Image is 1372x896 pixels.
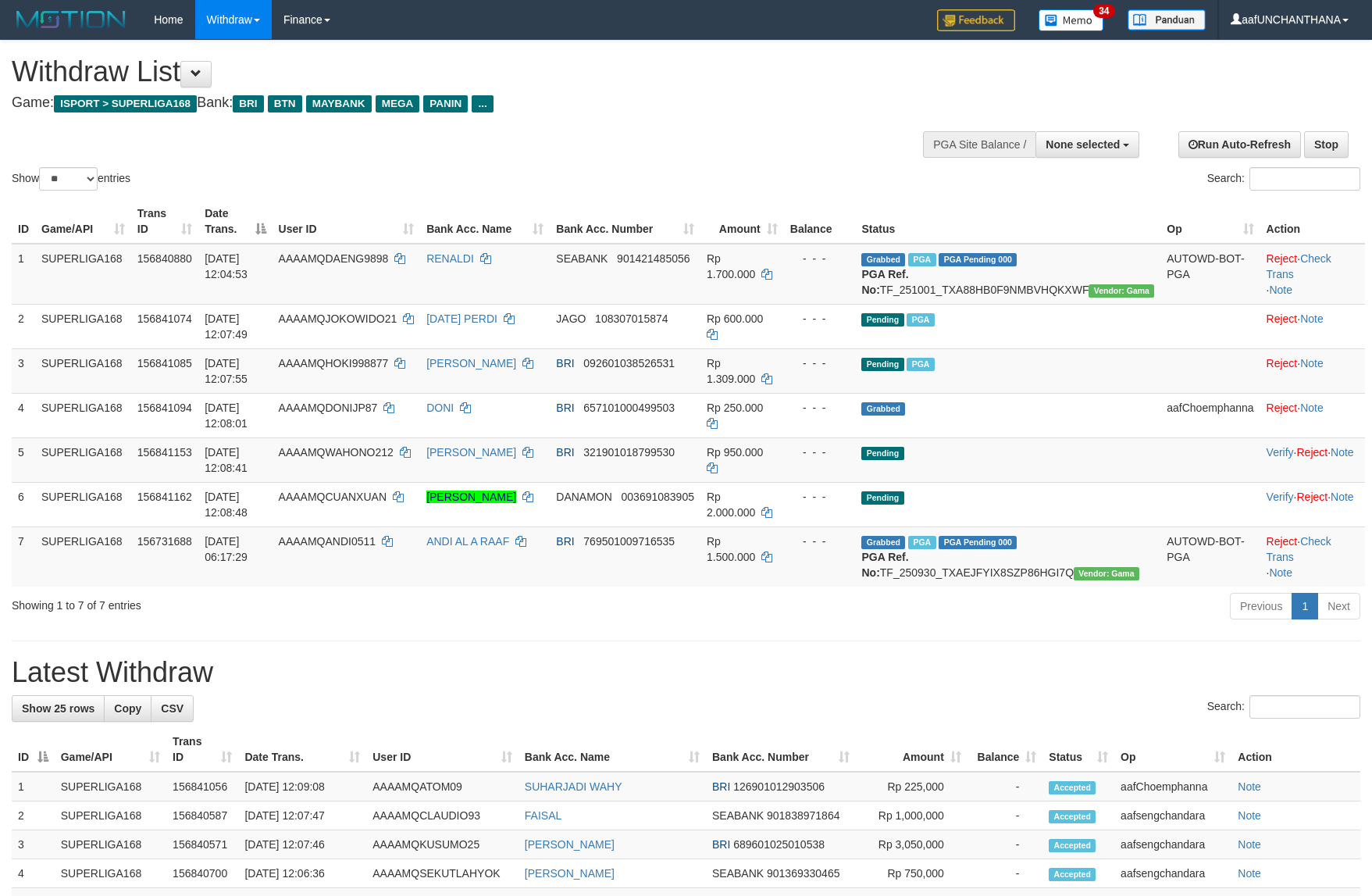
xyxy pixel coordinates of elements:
[55,727,166,772] th: Game/API: activate to sort column ascending
[712,809,764,822] span: SEABANK
[273,199,421,244] th: User ID: activate to sort column ascending
[1035,131,1139,158] button: None selected
[198,199,272,244] th: Date Trans.: activate to sort column descending
[55,859,166,888] td: SUPERLIGA168
[790,489,850,505] div: - - -
[166,859,238,888] td: 156840700
[707,491,755,519] span: Rp 2.000.000
[205,312,248,341] span: [DATE] 12:07:49
[137,252,192,265] span: 156840880
[1260,482,1365,527] td: · ·
[1046,138,1120,151] span: None selected
[861,402,905,416] span: Grabbed
[151,695,194,722] a: CSV
[733,838,825,851] span: Copy 689601025010538 to clipboard
[856,830,968,859] td: Rp 3,050,000
[420,199,550,244] th: Bank Acc. Name: activate to sort column ascending
[12,801,55,830] td: 2
[525,780,622,793] a: SUHARJADI WAHY
[1238,780,1261,793] a: Note
[366,801,519,830] td: AAAAMQCLAUDIO93
[12,772,55,801] td: 1
[617,252,690,265] span: Copy 901421485056 to clipboard
[1093,4,1114,18] span: 34
[1178,131,1301,158] a: Run Auto-Refresh
[1267,357,1298,369] a: Reject
[35,527,131,587] td: SUPERLIGA168
[861,551,908,579] b: PGA Ref. No:
[279,402,378,414] span: AAAAMQDONIJP87
[1260,199,1365,244] th: Action
[426,446,516,459] a: [PERSON_NAME]
[968,859,1042,888] td: -
[166,727,238,772] th: Trans ID: activate to sort column ascending
[39,167,98,191] select: Showentries
[583,402,675,414] span: Copy 657101000499503 to clipboard
[1331,491,1354,503] a: Note
[790,355,850,371] div: - - -
[1300,312,1324,325] a: Note
[1042,727,1114,772] th: Status: activate to sort column ascending
[1260,527,1365,587] td: · ·
[114,702,141,715] span: Copy
[306,95,372,112] span: MAYBANK
[856,801,968,830] td: Rp 1,000,000
[519,727,706,772] th: Bank Acc. Name: activate to sort column ascending
[12,695,105,722] a: Show 25 rows
[1296,446,1327,459] a: Reject
[1230,593,1292,619] a: Previous
[1114,727,1231,772] th: Op: activate to sort column ascending
[790,400,850,416] div: - - -
[767,809,839,822] span: Copy 901838971864 to clipboard
[1260,304,1365,348] td: ·
[767,867,839,880] span: Copy 901369330465 to clipboard
[1039,9,1104,31] img: Button%20Memo.svg
[12,482,35,527] td: 6
[1267,252,1298,265] a: Reject
[595,312,668,325] span: Copy 108307015874 to clipboard
[366,830,519,859] td: AAAAMQKUSUMO25
[583,535,675,548] span: Copy 769501009716535 to clipboard
[426,491,516,503] a: [PERSON_NAME]
[279,446,394,459] span: AAAAMQWAHONO212
[1160,393,1260,437] td: aafChoemphanna
[205,252,248,280] span: [DATE] 12:04:53
[525,809,561,822] a: FAISAL
[1300,402,1324,414] a: Note
[55,830,166,859] td: SUPERLIGA168
[1267,312,1298,325] a: Reject
[55,801,166,830] td: SUPERLIGA168
[1267,252,1331,280] a: Check Trans
[856,727,968,772] th: Amount: activate to sort column ascending
[472,95,493,112] span: ...
[556,491,612,503] span: DANAMON
[54,95,197,112] span: ISPORT > SUPERLIGA168
[205,402,248,430] span: [DATE] 12:08:01
[1260,244,1365,305] td: · ·
[1304,131,1349,158] a: Stop
[279,357,389,369] span: AAAAMQHOKI998877
[556,312,586,325] span: JAGO
[861,268,908,296] b: PGA Ref. No:
[426,535,509,548] a: ANDI AL A RAAF
[166,830,238,859] td: 156840571
[908,536,935,549] span: Marked by aafromsomean
[1114,801,1231,830] td: aafsengchandara
[1249,167,1360,191] input: Search:
[861,253,905,266] span: Grabbed
[855,527,1160,587] td: TF_250930_TXAEJFYIX8SZP86HGI7Q
[137,535,192,548] span: 156731688
[525,867,615,880] a: [PERSON_NAME]
[1296,491,1327,503] a: Reject
[279,252,389,265] span: AAAAMQDAENG9898
[700,199,784,244] th: Amount: activate to sort column ascending
[622,491,694,503] span: Copy 003691083905 to clipboard
[12,95,899,111] h4: Game: Bank:
[583,357,675,369] span: Copy 092601038526531 to clipboard
[855,199,1160,244] th: Status
[790,444,850,460] div: - - -
[907,358,934,371] span: Marked by aafsengchandara
[1231,727,1360,772] th: Action
[1267,535,1331,563] a: Check Trans
[1089,284,1154,298] span: Vendor URL: https://trx31.1velocity.biz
